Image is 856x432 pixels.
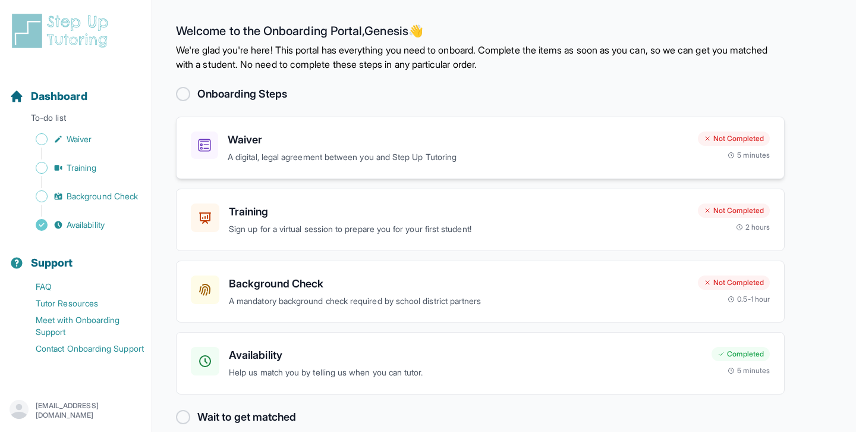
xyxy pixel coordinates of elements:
p: To-do list [5,112,147,129]
h3: Availability [229,347,702,364]
a: Dashboard [10,88,87,105]
p: Sign up for a virtual session to prepare you for your first student! [229,223,688,236]
button: [EMAIL_ADDRESS][DOMAIN_NAME] [10,400,142,421]
a: FAQ [10,278,152,295]
a: Availability [10,217,152,233]
p: A mandatory background check required by school district partners [229,295,688,308]
div: Not Completed [698,132,770,146]
a: Background CheckA mandatory background check required by school district partnersNot Completed0.5... [176,261,785,323]
a: TrainingSign up for a virtual session to prepare you for your first student!Not Completed2 hours [176,189,785,251]
button: Dashboard [5,69,147,109]
a: Training [10,159,152,176]
a: Background Check [10,188,152,205]
img: logo [10,12,115,50]
span: Background Check [67,190,138,202]
button: Support [5,236,147,276]
div: 0.5-1 hour [728,295,770,304]
span: Training [67,162,97,174]
p: We're glad you're here! This portal has everything you need to onboard. Complete the items as soo... [176,43,785,71]
a: Tutor Resources [10,295,152,312]
h2: Welcome to the Onboarding Portal, Genesis 👋 [176,24,785,43]
h3: Waiver [228,132,688,148]
h2: Wait to get matched [197,409,296,425]
a: AvailabilityHelp us match you by telling us when you can tutor.Completed5 minutes [176,332,785,395]
p: A digital, legal agreement between you and Step Up Tutoring [228,151,688,164]
div: Not Completed [698,276,770,290]
span: Dashboard [31,88,87,105]
div: 5 minutes [728,366,770,375]
span: Support [31,255,73,271]
p: Help us match you by telling us when you can tutor. [229,366,702,380]
div: 2 hours [736,223,770,232]
h3: Background Check [229,276,688,292]
p: [EMAIL_ADDRESS][DOMAIN_NAME] [36,401,142,420]
div: Not Completed [698,204,770,218]
h2: Onboarding Steps [197,86,287,102]
a: Contact Onboarding Support [10,340,152,357]
a: Waiver [10,131,152,148]
a: WaiverA digital, legal agreement between you and Step Up TutoringNot Completed5 minutes [176,117,785,179]
span: Waiver [67,133,92,145]
div: Completed [712,347,770,361]
span: Availability [67,219,105,231]
h3: Training [229,204,688,220]
div: 5 minutes [728,151,770,160]
a: Meet with Onboarding Support [10,312,152,340]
